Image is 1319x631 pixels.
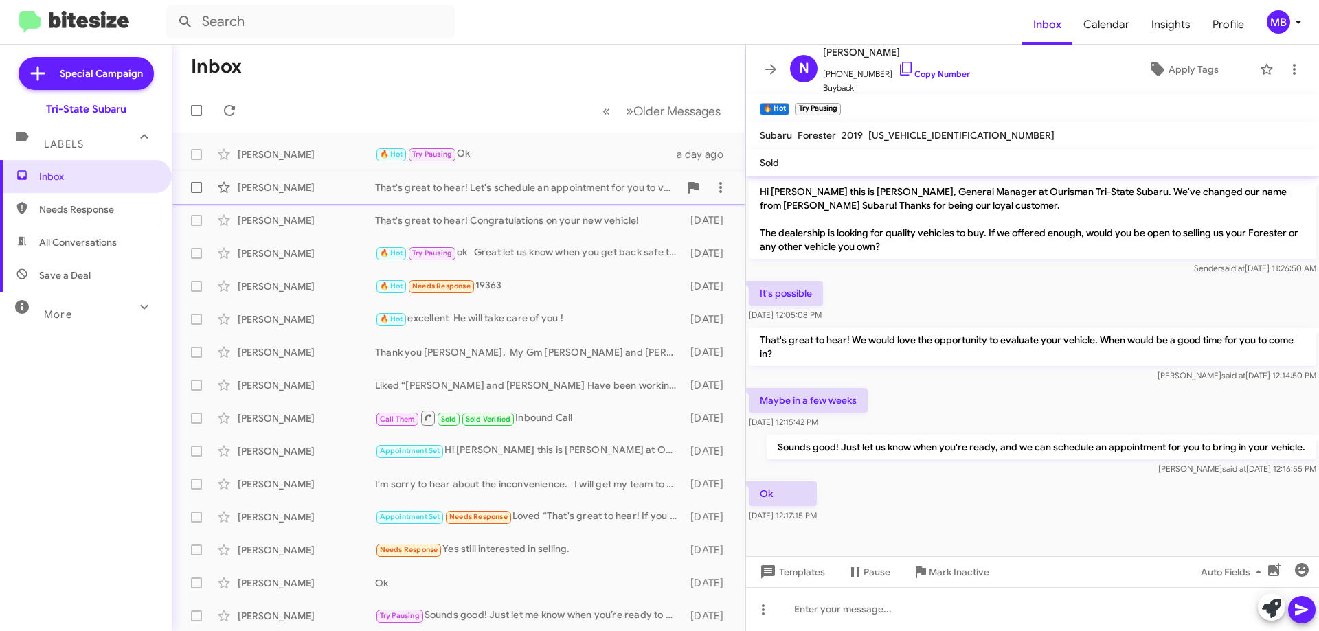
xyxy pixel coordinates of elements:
[380,512,440,521] span: Appointment Set
[626,102,633,119] span: »
[1158,370,1316,380] span: [PERSON_NAME] [DATE] 12:14:50 PM
[823,60,970,81] span: [PHONE_NUMBER]
[238,510,375,524] div: [PERSON_NAME]
[836,560,901,584] button: Pause
[380,545,438,554] span: Needs Response
[39,268,91,282] span: Save a Deal
[684,609,734,623] div: [DATE]
[684,510,734,524] div: [DATE]
[375,576,684,590] div: Ok
[412,282,471,290] span: Needs Response
[166,5,455,38] input: Search
[1169,57,1219,82] span: Apply Tags
[684,378,734,392] div: [DATE]
[1194,263,1316,273] span: Sender [DATE] 11:26:50 AM
[795,103,840,115] small: Try Pausing
[375,311,684,327] div: excellent He will take care of you !
[684,444,734,458] div: [DATE]
[238,543,375,557] div: [PERSON_NAME]
[375,409,684,426] div: Inbound Call
[412,249,452,257] span: Try Pausing
[594,97,618,125] button: Previous
[441,415,457,424] span: Sold
[798,129,836,141] span: Forester
[380,446,440,455] span: Appointment Set
[238,279,375,293] div: [PERSON_NAME]
[684,279,734,293] div: [DATE]
[823,81,970,95] span: Buyback
[684,411,734,425] div: [DATE]
[60,67,143,80] span: Special Campaign
[1221,370,1245,380] span: said at
[1190,560,1278,584] button: Auto Fields
[449,512,508,521] span: Needs Response
[238,214,375,227] div: [PERSON_NAME]
[238,477,375,491] div: [PERSON_NAME]
[898,69,970,79] a: Copy Number
[823,44,970,60] span: [PERSON_NAME]
[842,129,863,141] span: 2019
[1072,5,1140,45] a: Calendar
[760,157,779,169] span: Sold
[749,417,818,427] span: [DATE] 12:15:42 PM
[44,138,84,150] span: Labels
[749,310,822,320] span: [DATE] 12:05:08 PM
[238,246,375,260] div: [PERSON_NAME]
[46,102,126,116] div: Tri-State Subaru
[618,97,729,125] button: Next
[380,314,403,323] span: 🔥 Hot
[1255,10,1304,34] button: MB
[44,308,72,321] span: More
[39,203,156,216] span: Needs Response
[191,56,242,78] h1: Inbox
[767,435,1316,459] p: Sounds good! Just let us know when you're ready, and we can schedule an appointment for you to br...
[375,181,679,194] div: That's great to hear! Let's schedule an appointment for you to visit the dealership and discuss t...
[39,170,156,183] span: Inbox
[375,345,684,359] div: Thank you [PERSON_NAME], My Gm [PERSON_NAME] and [PERSON_NAME] sent you the proposal [DATE] [PERS...
[238,345,375,359] div: [PERSON_NAME]
[375,214,684,227] div: That's great to hear! Congratulations on your new vehicle!
[238,411,375,425] div: [PERSON_NAME]
[677,148,734,161] div: a day ago
[39,236,117,249] span: All Conversations
[375,477,684,491] div: I'm sorry to hear about the inconvenience. I will get my team to resolve this immediately. We wil...
[1201,560,1267,584] span: Auto Fields
[19,57,154,90] a: Special Campaign
[684,477,734,491] div: [DATE]
[1140,5,1202,45] a: Insights
[684,214,734,227] div: [DATE]
[375,245,684,261] div: ok Great let us know when you get back safe travels
[760,129,792,141] span: Subaru
[602,102,610,119] span: «
[684,345,734,359] div: [DATE]
[757,560,825,584] span: Templates
[749,179,1316,259] p: Hi [PERSON_NAME] this is [PERSON_NAME], General Manager at Ourisman Tri-State Subaru. We've chang...
[1221,263,1245,273] span: said at
[684,543,734,557] div: [DATE]
[749,328,1316,366] p: That's great to hear! We would love the opportunity to evaluate your vehicle. When would be a goo...
[760,103,789,115] small: 🔥 Hot
[595,97,729,125] nav: Page navigation example
[684,246,734,260] div: [DATE]
[238,378,375,392] div: [PERSON_NAME]
[1022,5,1072,45] a: Inbox
[375,378,684,392] div: Liked “[PERSON_NAME] and [PERSON_NAME] Have been working your deal”
[238,576,375,590] div: [PERSON_NAME]
[380,611,420,620] span: Try Pausing
[375,278,684,294] div: 19363
[749,281,823,306] p: It's possible
[929,560,989,584] span: Mark Inactive
[1112,57,1253,82] button: Apply Tags
[868,129,1055,141] span: [US_VEHICLE_IDENTIFICATION_NUMBER]
[380,249,403,257] span: 🔥 Hot
[238,148,375,161] div: [PERSON_NAME]
[864,560,890,584] span: Pause
[238,312,375,326] div: [PERSON_NAME]
[238,181,375,194] div: [PERSON_NAME]
[633,104,721,119] span: Older Messages
[1202,5,1255,45] a: Profile
[799,58,809,80] span: N
[749,510,817,520] span: [DATE] 12:17:15 PM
